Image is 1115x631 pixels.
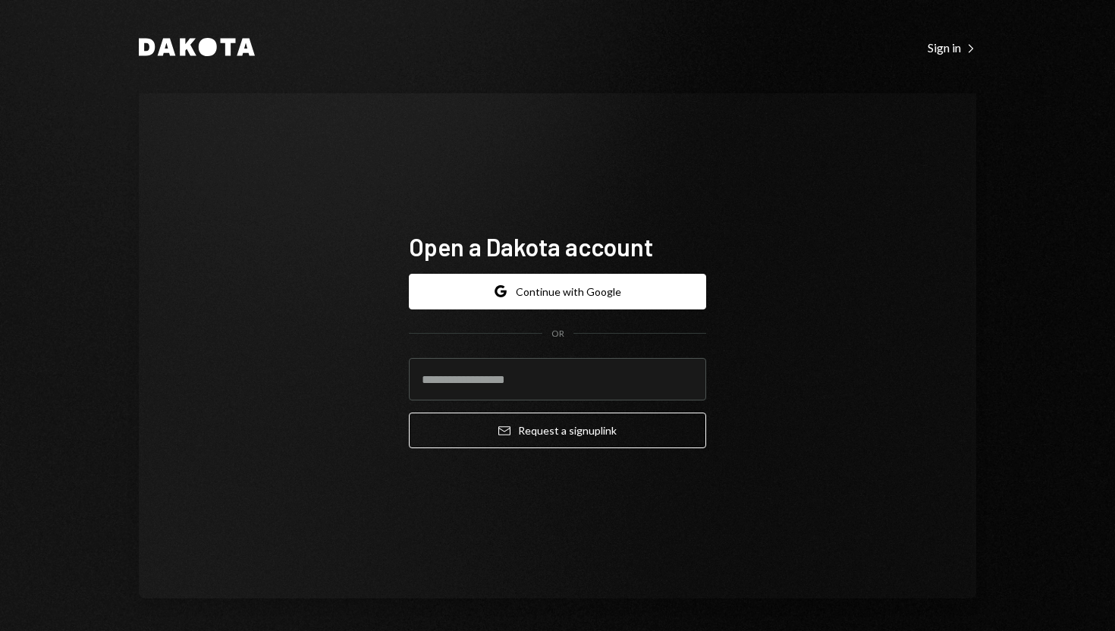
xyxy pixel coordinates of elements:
div: Sign in [928,40,976,55]
button: Continue with Google [409,274,706,309]
div: OR [551,328,564,341]
a: Sign in [928,39,976,55]
h1: Open a Dakota account [409,231,706,262]
button: Request a signuplink [409,413,706,448]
